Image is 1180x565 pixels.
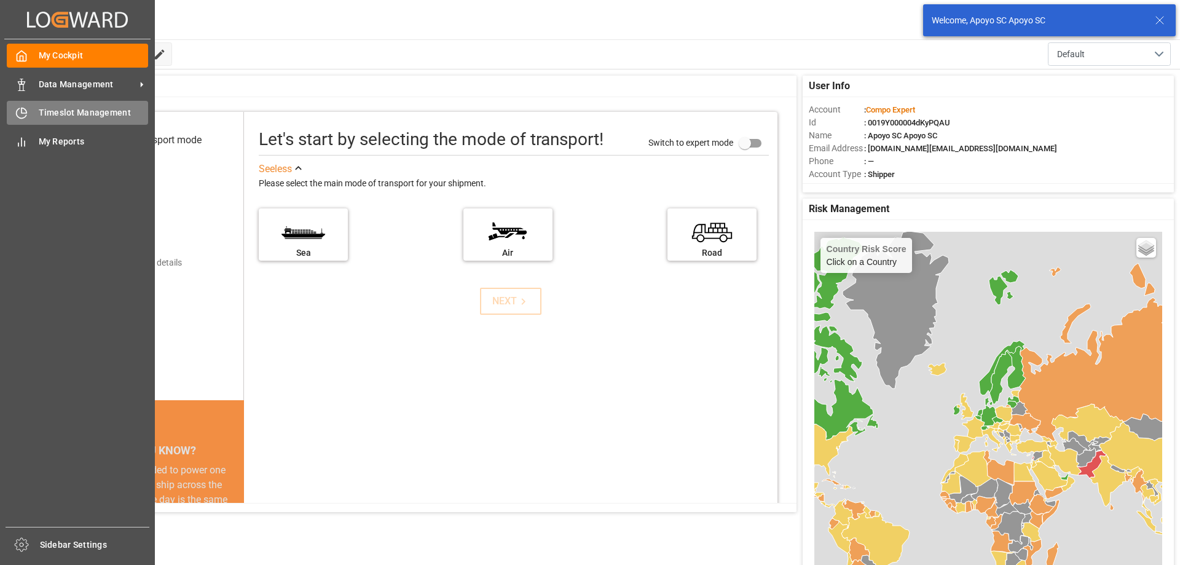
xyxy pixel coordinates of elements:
[932,14,1143,27] div: Welcome, Apoyo SC Apoyo SC
[1136,238,1156,258] a: Layers
[866,105,915,114] span: Compo Expert
[1057,48,1085,61] span: Default
[40,539,150,551] span: Sidebar Settings
[39,49,149,62] span: My Cockpit
[864,118,950,127] span: : 0019Y000004dKyPQAU
[864,157,874,166] span: : —
[265,247,342,259] div: Sea
[81,463,229,551] div: The energy needed to power one large container ship across the ocean in a single day is the same ...
[864,170,895,179] span: : Shipper
[39,135,149,148] span: My Reports
[470,247,546,259] div: Air
[809,168,864,181] span: Account Type
[809,79,850,93] span: User Info
[492,294,530,309] div: NEXT
[827,244,907,254] h4: Country Risk Score
[809,155,864,168] span: Phone
[827,244,907,267] div: Click on a Country
[809,202,889,216] span: Risk Management
[7,101,148,125] a: Timeslot Management
[66,437,244,463] div: DID YOU KNOW?
[7,44,148,68] a: My Cockpit
[7,129,148,153] a: My Reports
[809,103,864,116] span: Account
[809,129,864,142] span: Name
[674,247,750,259] div: Road
[809,142,864,155] span: Email Address
[259,176,769,191] div: Please select the main mode of transport for your shipment.
[39,78,136,91] span: Data Management
[1048,42,1171,66] button: open menu
[864,131,937,140] span: : Apoyo SC Apoyo SC
[259,162,292,176] div: See less
[809,116,864,129] span: Id
[864,105,915,114] span: :
[864,144,1057,153] span: : [DOMAIN_NAME][EMAIL_ADDRESS][DOMAIN_NAME]
[39,106,149,119] span: Timeslot Management
[259,127,604,152] div: Let's start by selecting the mode of transport!
[480,288,541,315] button: NEXT
[648,137,733,147] span: Switch to expert mode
